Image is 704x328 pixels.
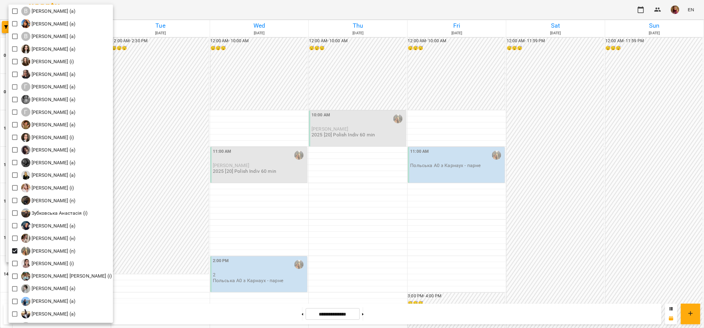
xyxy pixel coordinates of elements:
[21,221,30,230] img: К
[21,32,76,41] div: Войтенко Богдан (а)
[30,96,76,103] p: [PERSON_NAME] (а)
[30,298,76,305] p: [PERSON_NAME] (а)
[21,133,74,142] div: Грицюк Анна Андріївна (і)
[21,32,30,41] div: В
[21,57,74,66] a: Г [PERSON_NAME] (і)
[21,133,30,142] img: Г
[21,209,30,218] img: З
[21,234,76,243] a: К [PERSON_NAME] (н)
[30,184,74,192] p: [PERSON_NAME] (і)
[30,172,76,179] p: [PERSON_NAME] (а)
[21,272,30,281] img: К
[21,196,30,205] img: Д
[30,109,76,116] p: [PERSON_NAME] (а)
[21,145,30,155] img: Г
[21,95,30,104] img: Г
[21,196,76,205] div: Доскоч Софія Володимирівна (п)
[30,248,76,255] p: [PERSON_NAME] (п)
[21,82,30,91] div: Г
[21,171,30,180] img: Д
[30,285,76,292] p: [PERSON_NAME] (а)
[21,19,30,28] img: В
[30,222,76,230] p: [PERSON_NAME] (а)
[21,259,74,268] a: К [PERSON_NAME] (і)
[21,133,74,142] a: Г [PERSON_NAME] (і)
[21,221,76,230] a: К [PERSON_NAME] (а)
[21,259,30,268] img: К
[21,171,76,180] div: Даша Запорожець (а)
[21,57,74,66] div: Гайдукевич Анна (і)
[21,284,30,293] img: К
[21,158,30,167] img: Г
[21,297,76,306] a: К [PERSON_NAME] (а)
[21,108,30,117] div: Г
[21,297,76,306] div: Ковальовська Анастасія Вячеславівна (а)
[30,159,76,166] p: [PERSON_NAME] (а)
[21,297,30,306] img: К
[21,145,76,155] div: Громик Софія (а)
[30,235,76,242] p: [PERSON_NAME] (н)
[30,121,76,128] p: [PERSON_NAME] (а)
[30,58,74,65] p: [PERSON_NAME] (і)
[21,272,112,281] a: К [PERSON_NAME] [PERSON_NAME] (і)
[21,171,76,180] a: Д [PERSON_NAME] (а)
[21,272,112,281] div: Киречук Валерія Володимирівна (і)
[21,7,30,16] div: В
[21,234,76,243] div: Каліопіна Каміла (н)
[30,311,76,318] p: [PERSON_NAME] (а)
[21,259,74,268] div: Катерина Кропивницька (і)
[30,8,76,15] p: [PERSON_NAME] (а)
[30,260,74,267] p: [PERSON_NAME] (і)
[21,309,76,319] a: К [PERSON_NAME] (а)
[21,145,76,155] a: Г [PERSON_NAME] (а)
[21,247,76,256] a: К [PERSON_NAME] (п)
[21,183,30,193] img: Д
[21,95,76,104] div: Гомзяк Юлія Максимівна (а)
[21,247,76,256] div: Карнаух Ірина Віталіївна (п)
[21,19,76,28] div: Вербова Єлизавета Сергіївна (а)
[21,209,88,218] div: Зубковська Анастасія (і)
[21,247,30,256] img: К
[21,82,76,91] div: Гирич Кароліна (а)
[21,120,76,129] div: Горошинська Олександра (а)
[21,57,30,66] img: Г
[21,158,76,167] a: Г [PERSON_NAME] (а)
[21,284,76,293] a: К [PERSON_NAME] (а)
[30,33,76,40] p: [PERSON_NAME] (а)
[21,309,30,319] img: К
[21,70,76,79] a: Г [PERSON_NAME] (а)
[30,210,88,217] p: Зубковська Анастасія (і)
[21,234,30,243] img: К
[21,108,76,117] a: Г [PERSON_NAME] (а)
[21,70,76,79] div: Гастінґс Катерина (а)
[21,7,76,16] a: В [PERSON_NAME] (а)
[30,71,76,78] p: [PERSON_NAME] (а)
[30,46,76,53] p: [PERSON_NAME] (а)
[21,82,76,91] a: Г [PERSON_NAME] (а)
[21,70,30,79] img: Г
[21,196,76,205] a: Д [PERSON_NAME] (п)
[21,120,76,129] a: Г [PERSON_NAME] (а)
[30,20,76,28] p: [PERSON_NAME] (а)
[21,284,76,293] div: Коваленко Тетяна (а)
[21,45,76,54] a: В [PERSON_NAME] (а)
[21,45,30,54] img: В
[21,32,76,41] a: В [PERSON_NAME] (а)
[21,209,88,218] a: З Зубковська Анастасія (і)
[21,158,76,167] div: Губич Христина (а)
[21,19,76,28] a: В [PERSON_NAME] (а)
[30,146,76,154] p: [PERSON_NAME] (а)
[30,273,112,280] p: [PERSON_NAME] [PERSON_NAME] (і)
[21,45,76,54] div: Вікторія Корнейко (а)
[30,83,76,91] p: [PERSON_NAME] (а)
[21,221,76,230] div: Каленська Ольга Анатоліївна (а)
[21,183,74,193] a: Д [PERSON_NAME] (і)
[21,183,74,193] div: Добровінська Анастасія Андріївна (і)
[30,134,74,141] p: [PERSON_NAME] (і)
[21,120,30,129] img: Г
[30,197,76,204] p: [PERSON_NAME] (п)
[21,108,76,117] div: Гончаренко Максим (а)
[21,7,76,16] div: Валюшко Іванна (а)
[21,309,76,319] div: Корнєва Марина Володимирівна (а)
[21,95,76,104] a: Г [PERSON_NAME] (а)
